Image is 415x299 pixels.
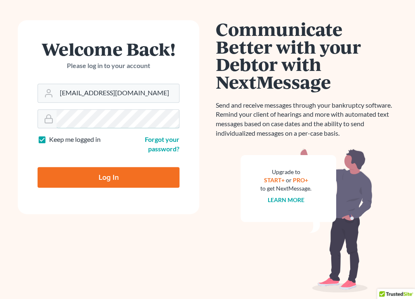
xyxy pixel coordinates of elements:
a: Forgot your password? [145,135,179,153]
h1: Communicate Better with your Debtor with NextMessage [216,20,397,91]
p: Send and receive messages through your bankruptcy software. Remind your client of hearings and mo... [216,101,397,138]
p: Please log in to your account [38,61,179,71]
h1: Welcome Back! [38,40,179,58]
input: Log In [38,167,179,188]
label: Keep me logged in [49,135,101,144]
input: Email Address [57,84,179,102]
a: Learn more [268,196,304,203]
img: nextmessage_bg-59042aed3d76b12b5cd301f8e5b87938c9018125f34e5fa2b7a6b67550977c72.svg [241,148,373,292]
div: to get NextMessage. [260,184,311,193]
div: Upgrade to [260,168,311,176]
a: START+ [264,177,285,184]
span: or [286,177,292,184]
a: PRO+ [293,177,308,184]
